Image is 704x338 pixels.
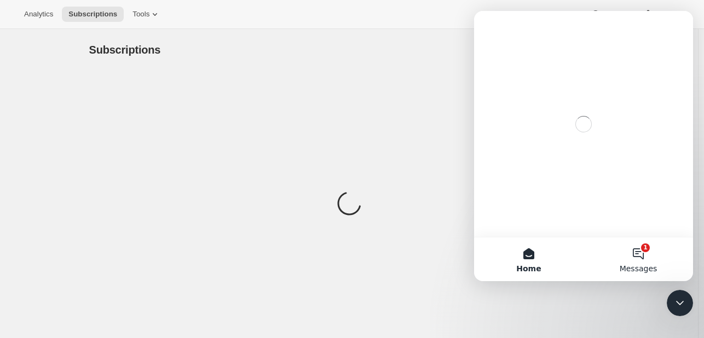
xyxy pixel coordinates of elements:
[62,7,124,22] button: Subscriptions
[18,7,60,22] button: Analytics
[89,44,161,56] span: Subscriptions
[584,7,633,22] button: Help
[24,10,53,19] span: Analytics
[601,10,616,19] span: Help
[636,7,686,22] button: Settings
[126,7,167,22] button: Tools
[132,10,149,19] span: Tools
[68,10,117,19] span: Subscriptions
[654,10,680,19] span: Settings
[667,290,693,316] iframe: Intercom live chat
[474,11,693,281] iframe: Intercom live chat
